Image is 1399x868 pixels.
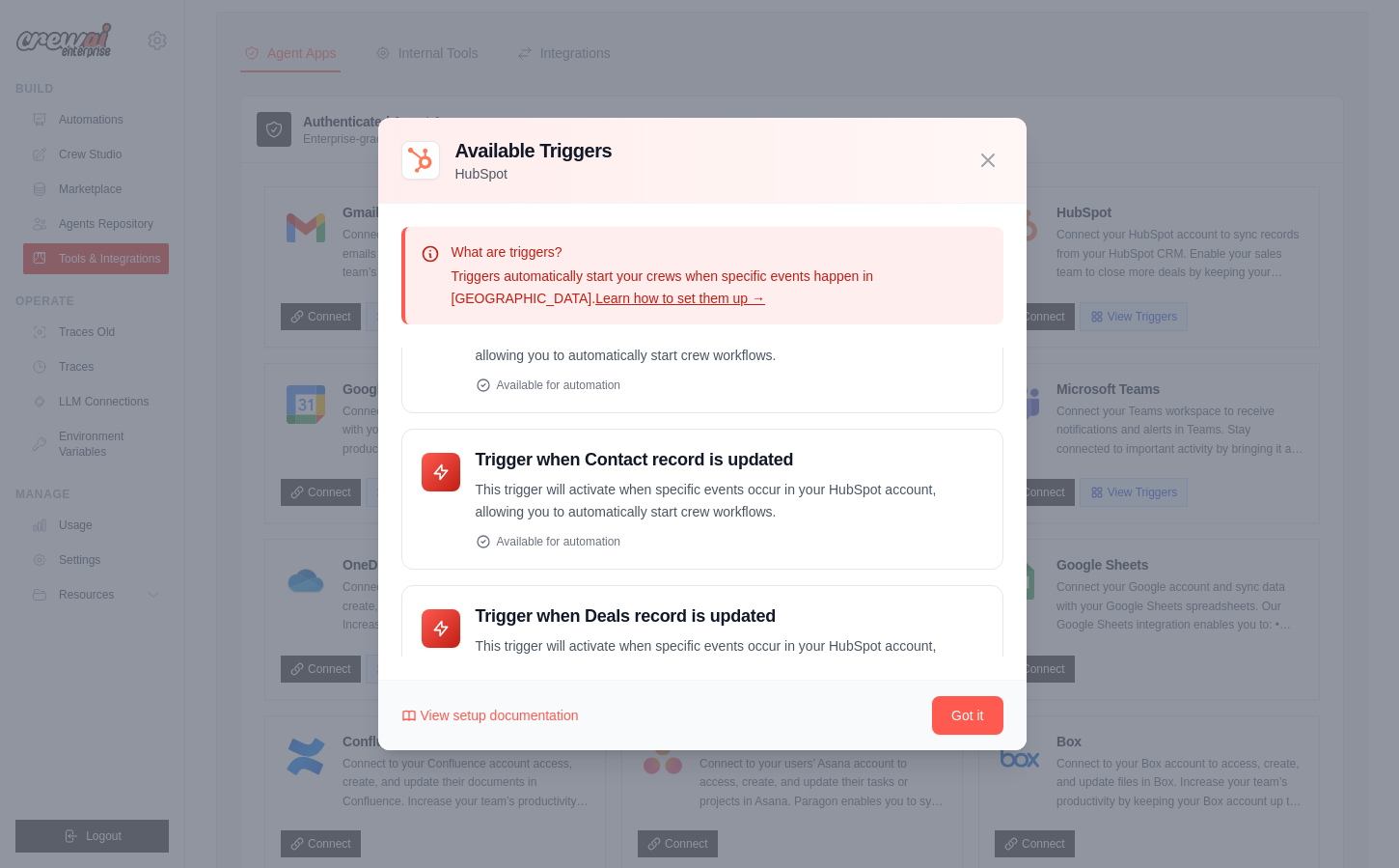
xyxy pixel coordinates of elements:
[476,378,983,393] div: Available for automation
[476,534,983,549] div: Available for automation
[455,164,613,183] p: HubSpot
[452,266,988,310] p: Triggers automatically start your crews when specific events happen in [GEOGRAPHIC_DATA].
[476,605,983,628] h4: Trigger when Deals record is updated
[476,449,983,471] h4: Trigger when Contact record is updated
[401,141,440,180] img: HubSpot
[476,479,983,523] p: This trigger will activate when specific events occur in your HubSpot account, allowing you to au...
[421,706,579,725] span: View setup documentation
[455,137,613,164] h3: Available Triggers
[452,242,988,262] p: What are triggers?
[595,291,765,306] a: Learn how to set them up →
[932,696,1002,735] button: Got it
[401,706,579,725] a: View setup documentation
[476,635,983,680] p: This trigger will activate when specific events occur in your HubSpot account, allowing you to au...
